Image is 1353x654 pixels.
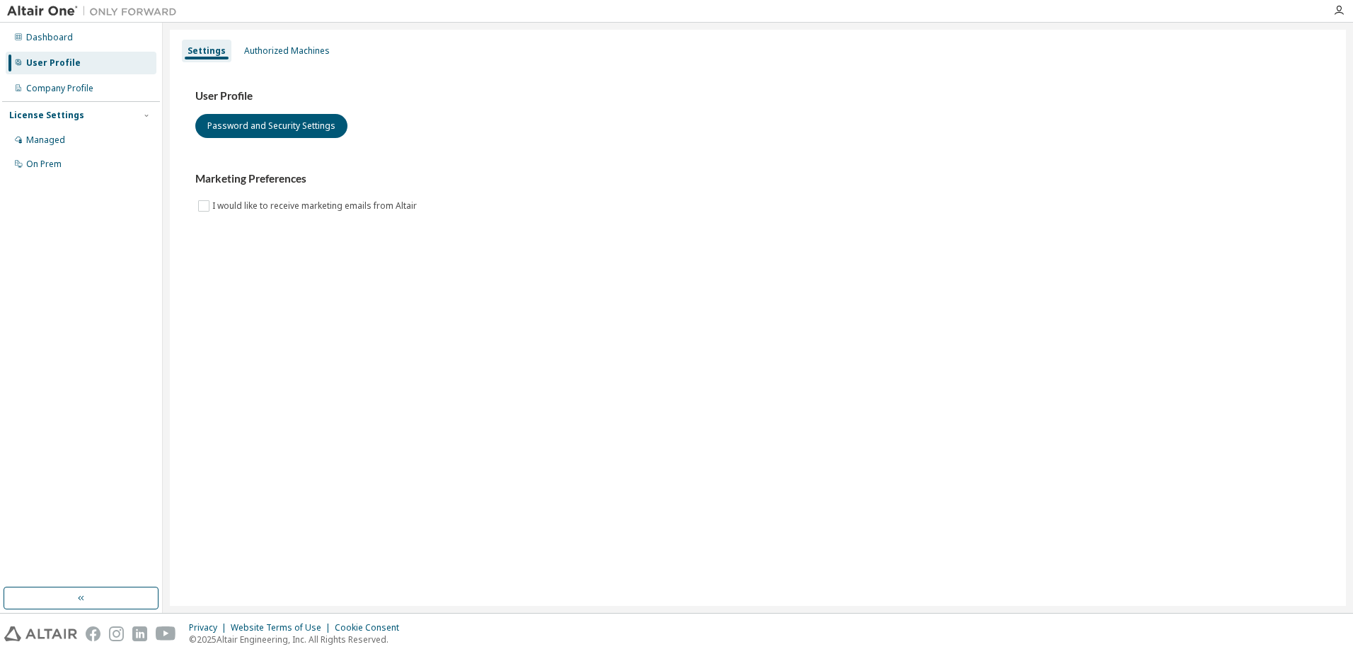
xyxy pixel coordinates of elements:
div: Cookie Consent [335,622,408,633]
label: I would like to receive marketing emails from Altair [212,197,420,214]
div: Dashboard [26,32,73,43]
h3: User Profile [195,89,1320,103]
div: On Prem [26,159,62,170]
div: Website Terms of Use [231,622,335,633]
p: © 2025 Altair Engineering, Inc. All Rights Reserved. [189,633,408,646]
div: License Settings [9,110,84,121]
div: Managed [26,134,65,146]
img: linkedin.svg [132,626,147,641]
div: Privacy [189,622,231,633]
div: Authorized Machines [244,45,330,57]
img: Altair One [7,4,184,18]
img: altair_logo.svg [4,626,77,641]
div: User Profile [26,57,81,69]
img: youtube.svg [156,626,176,641]
div: Settings [188,45,226,57]
img: facebook.svg [86,626,100,641]
button: Password and Security Settings [195,114,347,138]
h3: Marketing Preferences [195,172,1320,186]
div: Company Profile [26,83,93,94]
img: instagram.svg [109,626,124,641]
